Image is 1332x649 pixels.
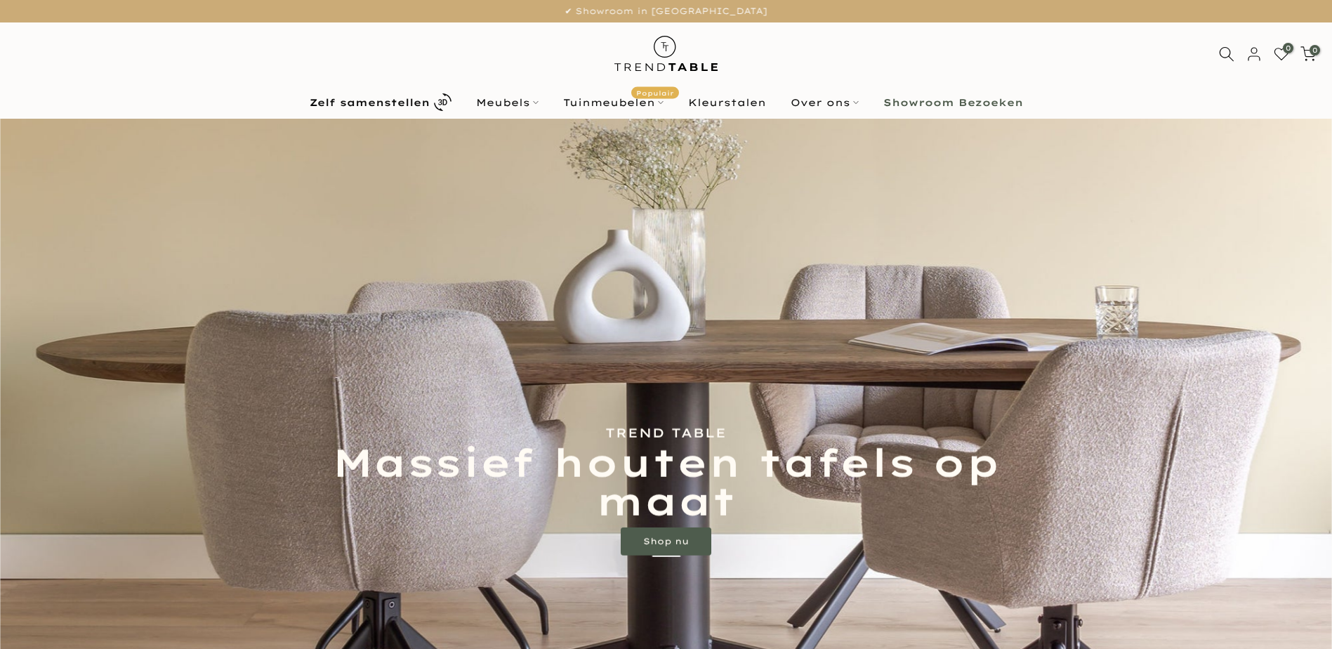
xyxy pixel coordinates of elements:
a: Showroom Bezoeken [871,94,1035,111]
span: Populair [631,86,679,98]
a: Kleurstalen [675,94,778,111]
span: 0 [1310,45,1320,55]
span: 0 [1283,43,1293,53]
b: Zelf samenstellen [310,98,430,107]
a: 0 [1300,46,1316,62]
a: Zelf samenstellen [297,90,463,114]
a: 0 [1274,46,1289,62]
a: Shop nu [621,527,711,556]
a: Over ons [778,94,871,111]
a: TuinmeubelenPopulair [550,94,675,111]
img: trend-table [605,22,727,85]
p: ✔ Showroom in [GEOGRAPHIC_DATA] [18,4,1314,19]
a: Meubels [463,94,550,111]
b: Showroom Bezoeken [883,98,1023,107]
